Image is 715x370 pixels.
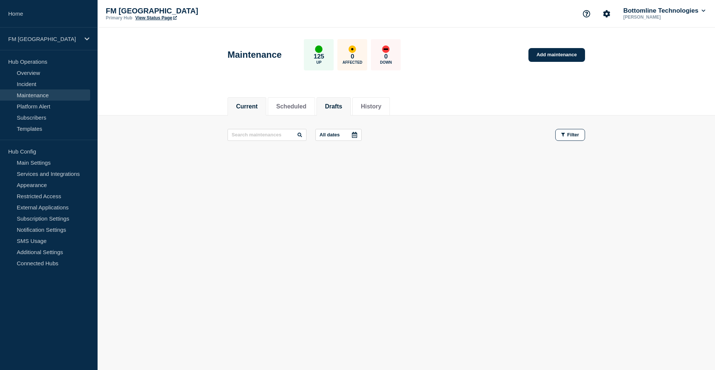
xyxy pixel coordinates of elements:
[528,48,585,62] a: Add maintenance
[276,103,306,110] button: Scheduled
[622,7,707,15] button: Bottomline Technologies
[106,15,132,20] p: Primary Hub
[320,132,340,137] p: All dates
[315,129,362,141] button: All dates
[382,45,390,53] div: down
[106,7,255,15] p: FM [GEOGRAPHIC_DATA]
[361,103,381,110] button: History
[228,129,306,141] input: Search maintenances
[228,50,282,60] h1: Maintenance
[325,103,342,110] button: Drafts
[343,60,362,64] p: Affected
[567,132,579,137] span: Filter
[316,60,321,64] p: Up
[622,15,699,20] p: [PERSON_NAME]
[579,6,594,22] button: Support
[380,60,392,64] p: Down
[384,53,388,60] p: 0
[236,103,258,110] button: Current
[314,53,324,60] p: 125
[351,53,354,60] p: 0
[555,129,585,141] button: Filter
[135,15,177,20] a: View Status Page
[315,45,322,53] div: up
[599,6,614,22] button: Account settings
[8,36,80,42] p: FM [GEOGRAPHIC_DATA]
[349,45,356,53] div: affected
